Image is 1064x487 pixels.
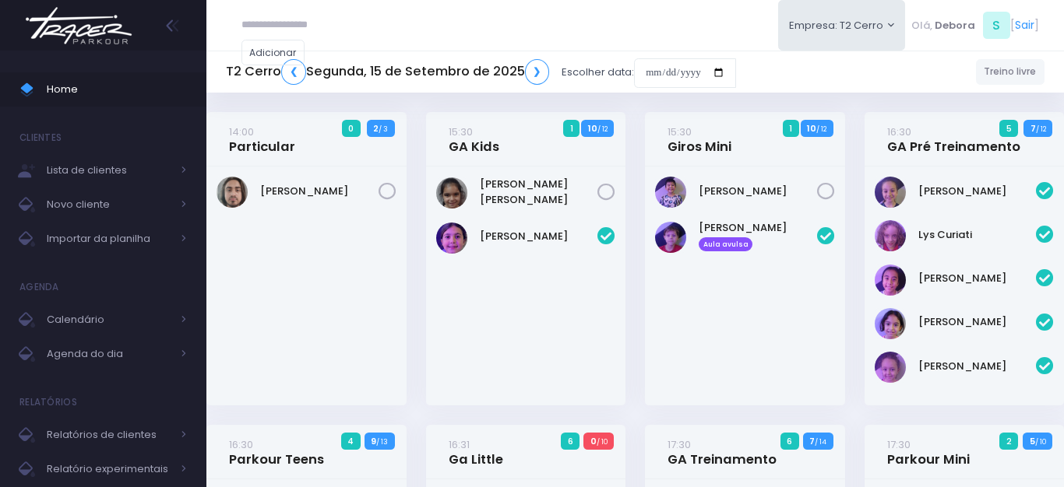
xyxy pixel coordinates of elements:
h4: Relatórios [19,387,77,418]
small: 15:30 [449,124,473,139]
span: Aula avulsa [699,237,752,251]
a: 16:31Ga Little [449,436,503,468]
span: S [983,12,1010,39]
a: 17:30GA Treinamento [668,436,777,468]
a: [PERSON_NAME] [480,229,597,244]
small: / 10 [597,437,608,447]
a: 14:00Particular [229,124,295,155]
a: 15:30GA Kids [449,124,499,155]
a: 15:30Giros Mini [668,124,731,155]
a: 17:30Parkour Mini [887,436,970,468]
img: Lys Curiati [875,220,906,251]
span: 0 [342,120,361,137]
strong: 10 [588,122,597,135]
span: Novo cliente [47,194,171,215]
h5: T2 Cerro Segunda, 15 de Setembro de 2025 [226,59,549,85]
a: [PERSON_NAME] Aula avulsa [699,220,816,251]
img: Chloe Miglio [875,177,906,208]
img: André Thormann Poyart [655,222,686,253]
a: 16:30GA Pré Treinamento [887,124,1020,155]
img: Laura da Silva Borges [436,177,467,208]
span: Importar da planilha [47,229,171,249]
a: 16:30Parkour Teens [229,436,324,468]
strong: 10 [807,122,816,135]
a: [PERSON_NAME] [PERSON_NAME] [480,177,597,207]
h4: Clientes [19,122,62,153]
span: 6 [780,433,799,450]
span: Relatórios de clientes [47,425,171,445]
span: Calendário [47,310,171,330]
span: 4 [341,433,361,450]
small: 16:31 [449,437,470,452]
small: 17:30 [668,437,691,452]
small: 15:30 [668,124,692,139]
small: / 10 [1035,437,1046,447]
small: / 12 [597,124,608,134]
small: / 12 [816,124,826,134]
small: / 3 [379,124,388,134]
img: Henrique De Castlho Ferreira [217,177,248,208]
small: 16:30 [887,124,911,139]
small: 16:30 [229,437,253,452]
a: [PERSON_NAME] [918,184,1036,199]
strong: 7 [809,435,815,447]
a: [PERSON_NAME] [918,271,1036,286]
a: [PERSON_NAME] [918,314,1036,330]
a: [PERSON_NAME] [699,184,816,199]
small: / 13 [376,437,388,447]
small: / 14 [815,437,826,447]
a: [PERSON_NAME] [918,359,1036,374]
img: Marissa Razo Uno [875,265,906,296]
h4: Agenda [19,272,59,303]
strong: 9 [371,435,376,447]
span: Relatório experimentais [47,459,171,479]
img: Rafaela Matos [875,308,906,339]
small: 14:00 [229,124,254,139]
span: Agenda do dia [47,344,171,364]
strong: 5 [1030,435,1035,447]
div: [ ] [905,8,1045,43]
img: Leonardo Arina Scudeller [655,177,686,208]
strong: 2 [373,122,379,135]
strong: 7 [1031,122,1036,135]
img: Livia Lopes [436,222,467,254]
span: Home [47,79,187,100]
a: Lys Curiati [918,227,1036,243]
span: Lista de clientes [47,160,171,180]
img: Valentina Mesquita [875,352,906,383]
span: 5 [999,120,1018,137]
span: Debora [935,18,975,33]
strong: 0 [590,435,597,447]
small: / 12 [1036,124,1046,134]
small: 17:30 [887,437,911,452]
span: Olá, [911,18,932,33]
a: Adicionar [241,40,305,65]
a: Sair [1015,17,1034,33]
a: ❯ [525,59,550,85]
span: 1 [783,120,799,137]
span: 1 [563,120,580,137]
span: 2 [999,433,1018,450]
div: Escolher data: [226,54,736,90]
span: 6 [561,433,580,450]
a: Treino livre [976,59,1045,85]
a: [PERSON_NAME] [260,184,378,199]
